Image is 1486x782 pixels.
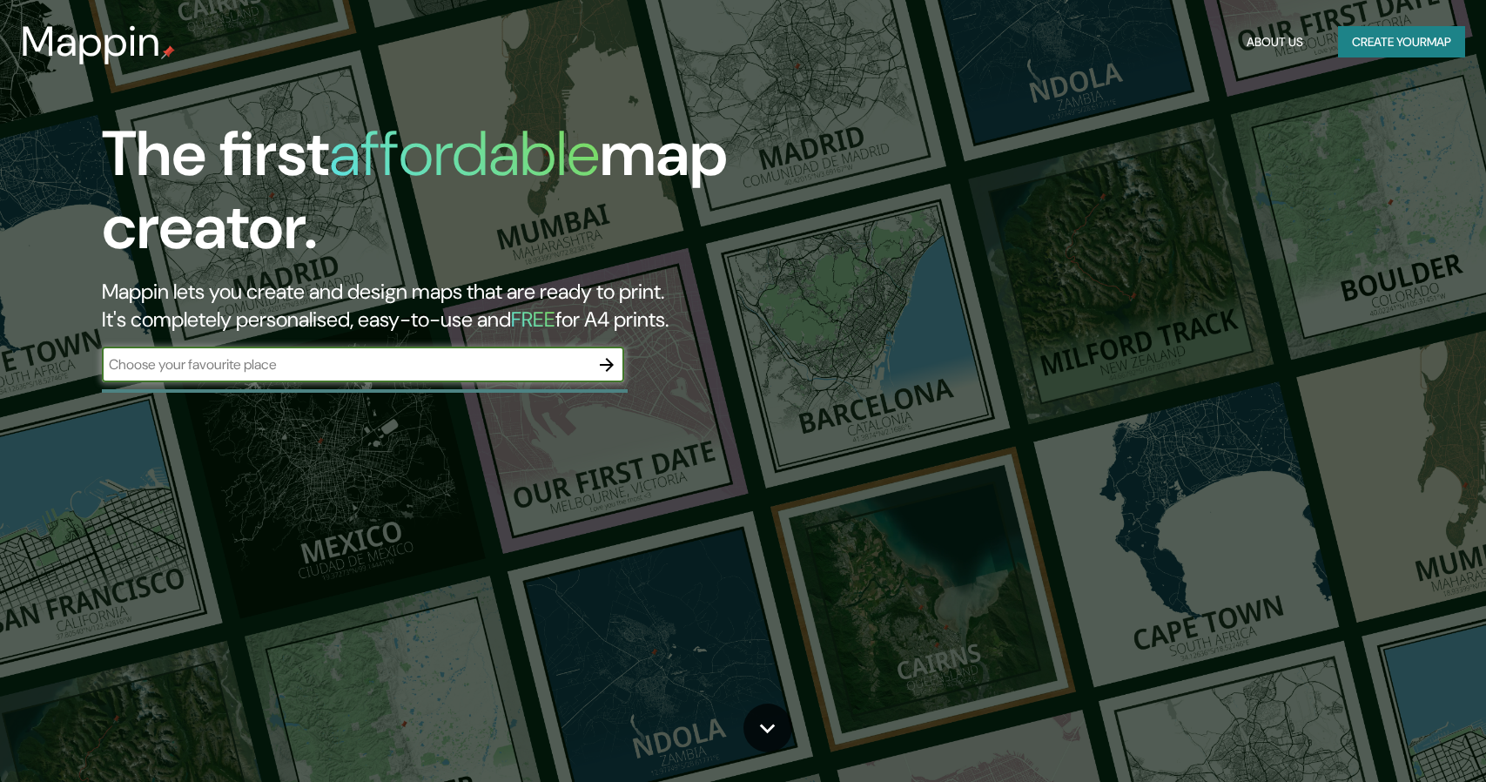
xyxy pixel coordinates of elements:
h5: FREE [511,306,555,333]
h2: Mappin lets you create and design maps that are ready to print. It's completely personalised, eas... [102,278,845,334]
img: mappin-pin [161,45,175,59]
input: Choose your favourite place [102,354,589,374]
button: Create yourmap [1338,26,1465,58]
h1: affordable [329,113,600,194]
button: About Us [1240,26,1310,58]
h1: The first map creator. [102,118,845,278]
h3: Mappin [21,17,161,66]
